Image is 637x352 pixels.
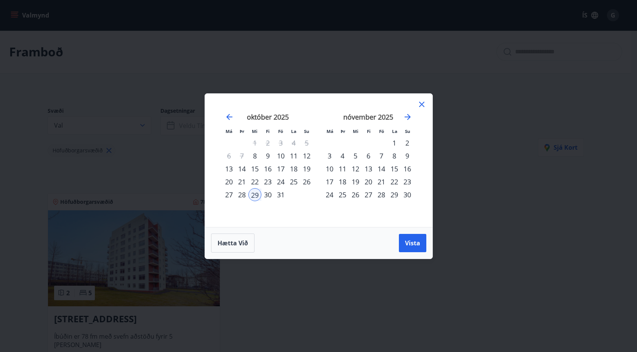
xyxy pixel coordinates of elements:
div: 31 [274,188,287,201]
div: 13 [222,162,235,175]
td: Choose laugardagur, 15. nóvember 2025 as your check-out date. It’s available. [388,162,401,175]
td: Choose mánudagur, 10. nóvember 2025 as your check-out date. It’s available. [323,162,336,175]
td: Choose miðvikudagur, 12. nóvember 2025 as your check-out date. It’s available. [349,162,362,175]
td: Choose laugardagur, 22. nóvember 2025 as your check-out date. It’s available. [388,175,401,188]
td: Choose mánudagur, 27. október 2025 as your check-out date. It’s available. [222,188,235,201]
td: Choose þriðjudagur, 4. nóvember 2025 as your check-out date. It’s available. [336,149,349,162]
td: Choose þriðjudagur, 11. nóvember 2025 as your check-out date. It’s available. [336,162,349,175]
div: Move forward to switch to the next month. [403,112,412,122]
td: Choose fimmtudagur, 30. október 2025 as your check-out date. It’s available. [261,188,274,201]
small: La [392,128,397,134]
small: Fi [266,128,270,134]
td: Choose laugardagur, 18. október 2025 as your check-out date. It’s available. [287,162,300,175]
td: Choose miðvikudagur, 15. október 2025 as your check-out date. It’s available. [248,162,261,175]
td: Choose miðvikudagur, 8. október 2025 as your check-out date. It’s available. [248,149,261,162]
div: 21 [235,175,248,188]
div: 14 [235,162,248,175]
td: Choose mánudagur, 24. nóvember 2025 as your check-out date. It’s available. [323,188,336,201]
td: Choose laugardagur, 1. nóvember 2025 as your check-out date. It’s available. [388,136,401,149]
td: Not available. mánudagur, 6. október 2025 [222,149,235,162]
td: Choose sunnudagur, 9. nóvember 2025 as your check-out date. It’s available. [401,149,414,162]
div: 8 [388,149,401,162]
div: 9 [401,149,414,162]
div: 16 [401,162,414,175]
td: Choose fimmtudagur, 13. nóvember 2025 as your check-out date. It’s available. [362,162,375,175]
strong: nóvember 2025 [343,112,393,122]
small: Su [304,128,309,134]
td: Choose laugardagur, 8. nóvember 2025 as your check-out date. It’s available. [388,149,401,162]
div: 22 [388,175,401,188]
td: Not available. miðvikudagur, 1. október 2025 [248,136,261,149]
td: Not available. þriðjudagur, 7. október 2025 [235,149,248,162]
div: 17 [274,162,287,175]
small: Mi [353,128,359,134]
td: Choose miðvikudagur, 19. nóvember 2025 as your check-out date. It’s available. [349,175,362,188]
div: 2 [401,136,414,149]
td: Choose föstudagur, 24. október 2025 as your check-out date. It’s available. [274,175,287,188]
div: 23 [401,175,414,188]
div: Move backward to switch to the previous month. [225,112,234,122]
div: 10 [274,149,287,162]
div: 27 [222,188,235,201]
strong: október 2025 [247,112,289,122]
div: 26 [349,188,362,201]
small: Má [226,128,232,134]
small: Fi [367,128,371,134]
small: Þr [341,128,345,134]
td: Choose föstudagur, 17. október 2025 as your check-out date. It’s available. [274,162,287,175]
div: 16 [261,162,274,175]
div: 28 [375,188,388,201]
small: Fö [278,128,283,134]
td: Choose miðvikudagur, 26. nóvember 2025 as your check-out date. It’s available. [349,188,362,201]
span: Vista [405,239,420,247]
td: Choose þriðjudagur, 21. október 2025 as your check-out date. It’s available. [235,175,248,188]
div: 21 [375,175,388,188]
td: Choose fimmtudagur, 9. október 2025 as your check-out date. It’s available. [261,149,274,162]
td: Choose fimmtudagur, 6. nóvember 2025 as your check-out date. It’s available. [362,149,375,162]
div: 27 [362,188,375,201]
td: Choose fimmtudagur, 27. nóvember 2025 as your check-out date. It’s available. [362,188,375,201]
div: 19 [349,175,362,188]
div: 17 [323,175,336,188]
div: 18 [287,162,300,175]
td: Choose föstudagur, 10. október 2025 as your check-out date. It’s available. [274,149,287,162]
small: Má [327,128,333,134]
div: 15 [248,162,261,175]
td: Choose sunnudagur, 26. október 2025 as your check-out date. It’s available. [300,175,313,188]
div: 18 [336,175,349,188]
div: 23 [261,175,274,188]
td: Choose þriðjudagur, 28. október 2025 as your check-out date. It’s available. [235,188,248,201]
span: Hætta við [218,239,248,247]
td: Choose miðvikudagur, 22. október 2025 as your check-out date. It’s available. [248,175,261,188]
div: 19 [300,162,313,175]
td: Choose sunnudagur, 2. nóvember 2025 as your check-out date. It’s available. [401,136,414,149]
div: 30 [401,188,414,201]
div: 29 [248,188,261,201]
div: 13 [362,162,375,175]
td: Choose mánudagur, 17. nóvember 2025 as your check-out date. It’s available. [323,175,336,188]
div: 29 [388,188,401,201]
td: Choose sunnudagur, 12. október 2025 as your check-out date. It’s available. [300,149,313,162]
small: La [291,128,296,134]
div: 30 [261,188,274,201]
div: 4 [336,149,349,162]
div: 6 [362,149,375,162]
div: 12 [349,162,362,175]
div: 14 [375,162,388,175]
div: 8 [248,149,261,162]
div: 25 [336,188,349,201]
td: Choose sunnudagur, 23. nóvember 2025 as your check-out date. It’s available. [401,175,414,188]
div: 11 [336,162,349,175]
td: Choose föstudagur, 31. október 2025 as your check-out date. It’s available. [274,188,287,201]
div: 5 [349,149,362,162]
div: 20 [362,175,375,188]
div: 3 [323,149,336,162]
td: Choose fimmtudagur, 20. nóvember 2025 as your check-out date. It’s available. [362,175,375,188]
div: 10 [323,162,336,175]
div: 7 [375,149,388,162]
div: 24 [274,175,287,188]
button: Hætta við [211,234,254,253]
td: Choose sunnudagur, 30. nóvember 2025 as your check-out date. It’s available. [401,188,414,201]
td: Choose laugardagur, 11. október 2025 as your check-out date. It’s available. [287,149,300,162]
td: Choose föstudagur, 14. nóvember 2025 as your check-out date. It’s available. [375,162,388,175]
